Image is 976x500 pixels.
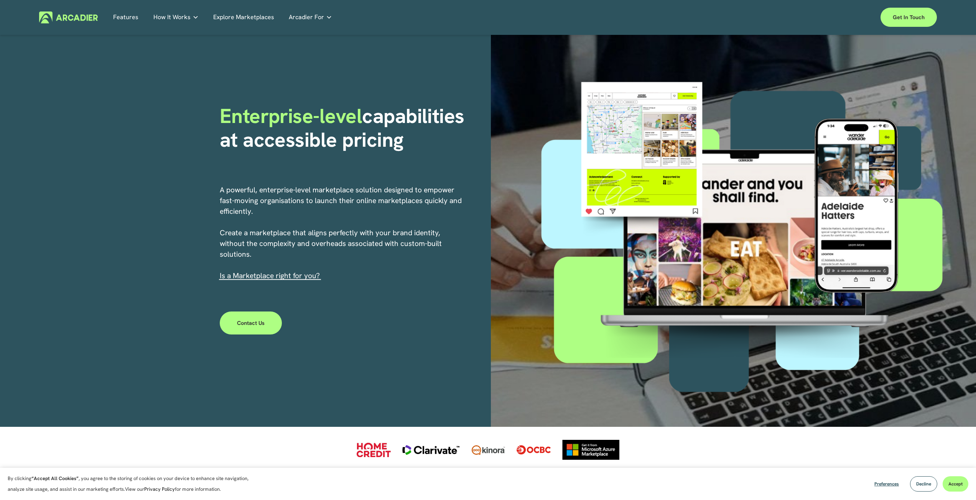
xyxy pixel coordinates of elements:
img: Arcadier [39,11,98,23]
span: How It Works [153,12,191,23]
p: A powerful, enterprise-level marketplace solution designed to empower fast-moving organisations t... [220,185,463,281]
button: Preferences [869,476,905,492]
a: folder dropdown [153,11,199,23]
span: I [220,271,320,280]
strong: “Accept All Cookies” [31,475,79,482]
span: Arcadier For [289,12,324,23]
a: Features [113,11,138,23]
span: Accept [948,481,963,487]
span: Preferences [874,481,899,487]
a: s a Marketplace right for you? [222,271,320,280]
a: Privacy Policy [144,486,175,492]
a: folder dropdown [289,11,332,23]
button: Accept [943,476,968,492]
p: By clicking , you agree to the storing of cookies on your device to enhance site navigation, anal... [8,473,257,495]
a: Contact Us [220,311,282,334]
a: Get in touch [881,8,937,27]
a: Explore Marketplaces [213,11,274,23]
span: Decline [916,481,931,487]
span: Enterprise-level [220,103,362,129]
strong: capabilities at accessible pricing [220,103,470,153]
button: Decline [910,476,937,492]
